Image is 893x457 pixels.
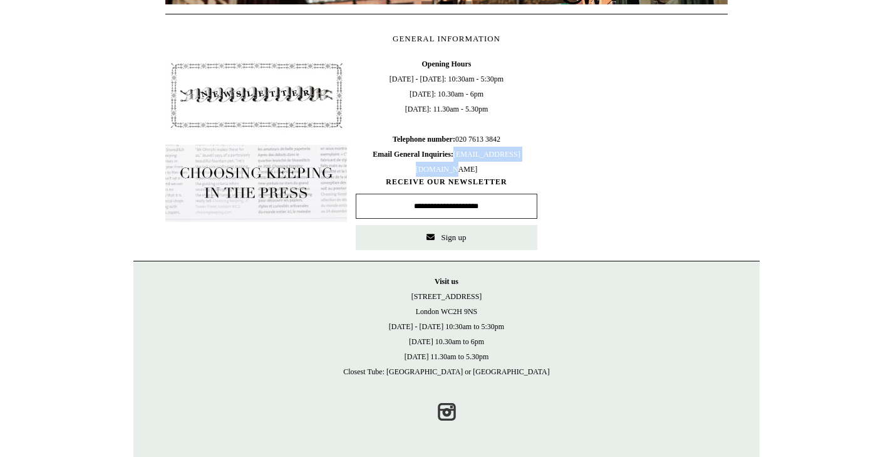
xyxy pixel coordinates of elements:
[393,34,500,43] span: GENERAL INFORMATION
[373,150,453,159] b: Email General Inquiries:
[356,225,537,250] button: Sign up
[373,150,520,174] span: [EMAIL_ADDRESS][DOMAIN_NAME]
[421,1,434,4] button: Page 1
[546,56,728,244] iframe: google_map
[435,277,458,286] strong: Visit us
[356,56,537,177] span: [DATE] - [DATE]: 10:30am - 5:30pm [DATE]: 10.30am - 6pm [DATE]: 11.30am - 5.30pm 020 7613 3842
[146,274,747,379] p: [STREET_ADDRESS] London WC2H 9NS [DATE] - [DATE] 10:30am to 5:30pm [DATE] 10.30am to 6pm [DATE] 1...
[165,145,347,223] img: pf-635a2b01-aa89-4342-bbcd-4371b60f588c--In-the-press-Button_1200x.jpg
[441,233,466,242] span: Sign up
[393,135,455,144] b: Telephone number
[459,1,472,4] button: Page 3
[433,398,460,426] a: Instagram
[356,177,537,187] span: RECEIVE OUR NEWSLETTER
[440,1,453,4] button: Page 2
[165,56,347,134] img: pf-4db91bb9--1305-Newsletter-Button_1200x.jpg
[421,60,471,68] b: Opening Hours
[453,135,455,144] b: :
